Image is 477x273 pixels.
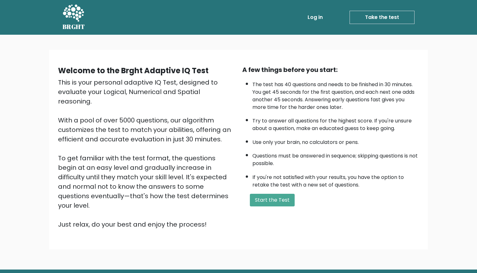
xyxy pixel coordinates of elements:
a: BRGHT [62,3,85,32]
li: If you're not satisfied with your results, you have the option to retake the test with a new set ... [252,170,419,189]
div: This is your personal adaptive IQ Test, designed to evaluate your Logical, Numerical and Spatial ... [58,78,235,229]
button: Start the Test [250,194,295,206]
a: Log in [305,11,325,24]
div: A few things before you start: [242,65,419,74]
a: Take the test [350,11,415,24]
li: Use only your brain, no calculators or pens. [252,135,419,146]
h5: BRGHT [62,23,85,31]
b: Welcome to the Brght Adaptive IQ Test [58,65,209,76]
li: Try to answer all questions for the highest score. If you're unsure about a question, make an edu... [252,114,419,132]
li: Questions must be answered in sequence; skipping questions is not possible. [252,149,419,167]
li: The test has 40 questions and needs to be finished in 30 minutes. You get 45 seconds for the firs... [252,78,419,111]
